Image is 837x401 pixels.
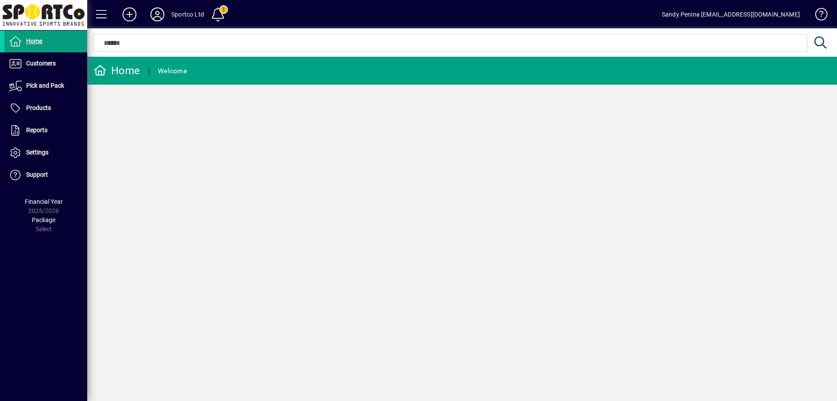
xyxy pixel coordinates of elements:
span: Reports [26,127,48,134]
span: Customers [26,60,56,67]
a: Products [4,97,87,119]
a: Reports [4,120,87,141]
span: Support [26,171,48,178]
div: Welcome [158,64,187,78]
a: Customers [4,53,87,75]
a: Knowledge Base [809,2,826,30]
span: Financial Year [25,198,63,205]
a: Settings [4,142,87,164]
a: Support [4,164,87,186]
a: Pick and Pack [4,75,87,97]
div: Home [94,64,140,78]
div: Sandy Penina [EMAIL_ADDRESS][DOMAIN_NAME] [662,7,800,21]
button: Add [116,7,143,22]
div: Sportco Ltd [171,7,204,21]
button: Profile [143,7,171,22]
span: Products [26,104,51,111]
span: Settings [26,149,48,156]
span: Home [26,38,42,45]
span: Pick and Pack [26,82,64,89]
span: Package [32,216,55,223]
